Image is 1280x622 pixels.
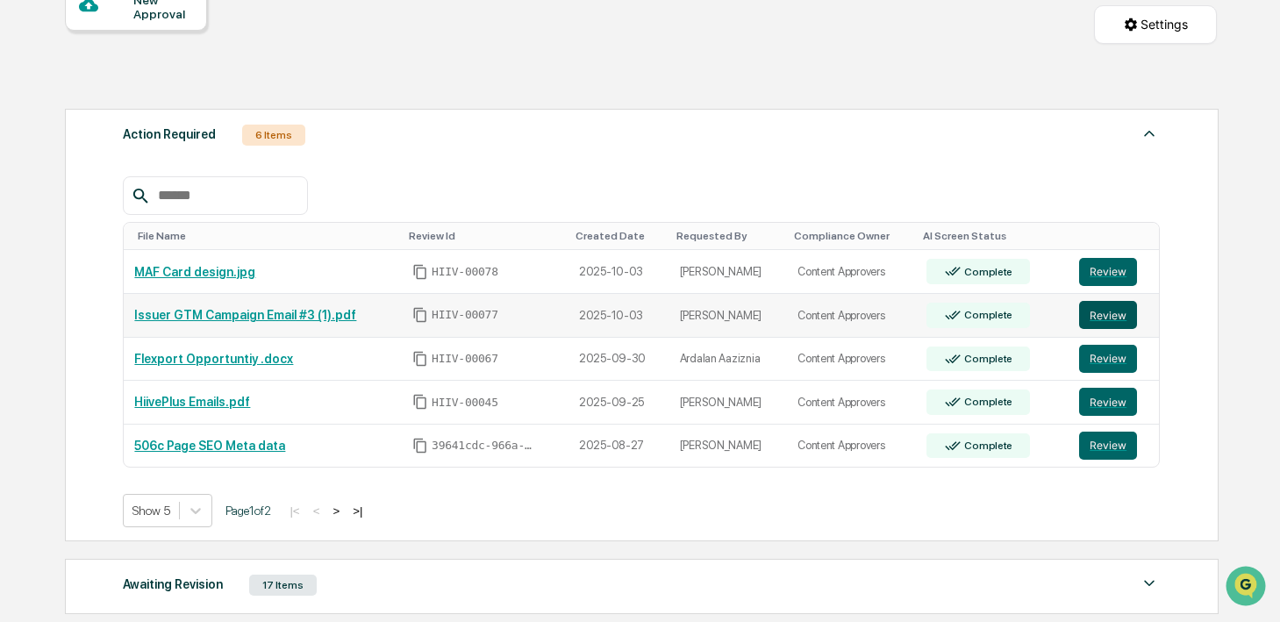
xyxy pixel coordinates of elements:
button: < [308,504,325,518]
a: 🖐️Preclearance [11,214,120,246]
td: [PERSON_NAME] [669,381,787,425]
span: Copy Id [412,394,428,410]
td: Content Approvers [787,294,916,338]
a: 506c Page SEO Meta data [134,439,285,453]
td: Ardalan Aaziznia [669,338,787,382]
span: Pylon [175,297,212,311]
a: 🗄️Attestations [120,214,225,246]
div: Complete [961,440,1012,452]
a: Issuer GTM Campaign Email #3 (1).pdf [134,308,356,322]
a: Review [1079,432,1148,460]
div: Toggle SortBy [1083,230,1152,242]
div: Toggle SortBy [576,230,662,242]
div: Toggle SortBy [409,230,561,242]
div: Toggle SortBy [676,230,780,242]
a: MAF Card design.jpg [134,265,255,279]
td: Content Approvers [787,425,916,468]
td: Content Approvers [787,338,916,382]
div: Action Required [123,123,216,146]
div: Complete [961,396,1012,408]
span: HIIV-00078 [432,265,498,279]
div: 🖐️ [18,223,32,237]
div: We're available if you need us! [60,152,222,166]
td: 2025-08-27 [568,425,669,468]
div: Start new chat [60,134,288,152]
button: Start new chat [298,139,319,161]
span: Page 1 of 2 [225,504,271,518]
div: Complete [961,309,1012,321]
div: Complete [961,266,1012,278]
div: 17 Items [249,575,317,596]
a: 🔎Data Lookup [11,247,118,279]
iframe: Open customer support [1224,564,1271,611]
span: 39641cdc-966a-4e65-879f-2a6a777944d8 [432,439,537,453]
div: Toggle SortBy [923,230,1062,242]
span: Data Lookup [35,254,111,272]
div: 🗄️ [127,223,141,237]
button: Settings [1094,5,1217,44]
div: Awaiting Revision [123,573,223,596]
span: Copy Id [412,264,428,280]
div: Toggle SortBy [794,230,909,242]
td: 2025-10-03 [568,250,669,294]
td: Content Approvers [787,250,916,294]
div: Toggle SortBy [138,230,395,242]
a: Review [1079,258,1148,286]
div: 🔎 [18,256,32,270]
button: |< [284,504,304,518]
span: Copy Id [412,307,428,323]
button: Review [1079,301,1137,329]
span: HIIV-00067 [432,352,498,366]
span: Attestations [145,221,218,239]
button: Review [1079,432,1137,460]
a: Review [1079,301,1148,329]
span: Copy Id [412,351,428,367]
a: Review [1079,345,1148,373]
td: [PERSON_NAME] [669,294,787,338]
button: Review [1079,258,1137,286]
td: [PERSON_NAME] [669,425,787,468]
img: caret [1139,573,1160,594]
a: HiivePlus Emails.pdf [134,395,250,409]
a: Powered byPylon [124,297,212,311]
img: 1746055101610-c473b297-6a78-478c-a979-82029cc54cd1 [18,134,49,166]
button: Review [1079,345,1137,373]
a: Review [1079,388,1148,416]
button: > [327,504,345,518]
span: HIIV-00045 [432,396,498,410]
div: 6 Items [242,125,305,146]
td: 2025-09-30 [568,338,669,382]
img: caret [1139,123,1160,144]
button: >| [347,504,368,518]
span: Copy Id [412,438,428,454]
span: Preclearance [35,221,113,239]
td: 2025-09-25 [568,381,669,425]
p: How can we help? [18,37,319,65]
button: Review [1079,388,1137,416]
div: Complete [961,353,1012,365]
td: 2025-10-03 [568,294,669,338]
span: HIIV-00077 [432,308,498,322]
td: [PERSON_NAME] [669,250,787,294]
td: Content Approvers [787,381,916,425]
a: Flexport Opportuntiy .docx [134,352,293,366]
